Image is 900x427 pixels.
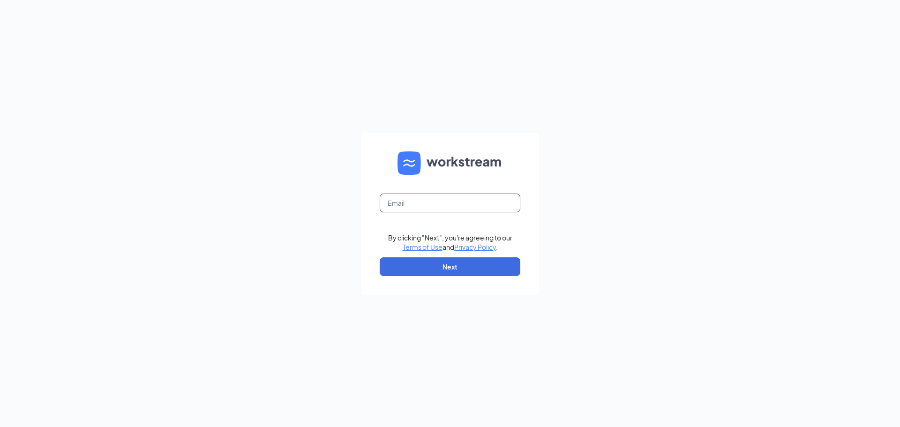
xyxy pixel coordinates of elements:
[380,257,520,276] button: Next
[454,243,496,251] a: Privacy Policy
[380,194,520,212] input: Email
[403,243,442,251] a: Terms of Use
[388,233,512,252] div: By clicking "Next", you're agreeing to our and .
[397,151,502,175] img: WS logo and Workstream text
